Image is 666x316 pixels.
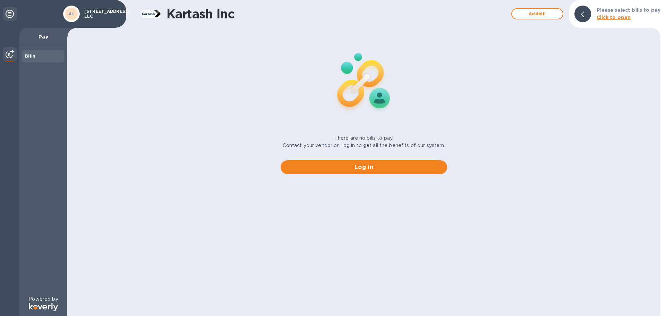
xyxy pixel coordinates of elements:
span: Log in [286,163,442,171]
span: Add bill [518,10,557,18]
h1: Kartash Inc [166,7,508,21]
p: Powered by [28,296,58,303]
b: Click to open [597,15,631,20]
p: Pay [25,33,62,40]
b: Please select bills to pay [597,7,660,13]
button: Addbill [511,8,563,19]
b: 4L [68,11,75,16]
p: [STREET_ADDRESS] LLC [84,9,119,19]
b: Bills [25,53,35,59]
p: There are no bills to pay. Contact your vendor or Log in to get all the benefits of our system. [283,135,445,149]
button: Log in [281,160,447,174]
img: Logo [29,303,58,311]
